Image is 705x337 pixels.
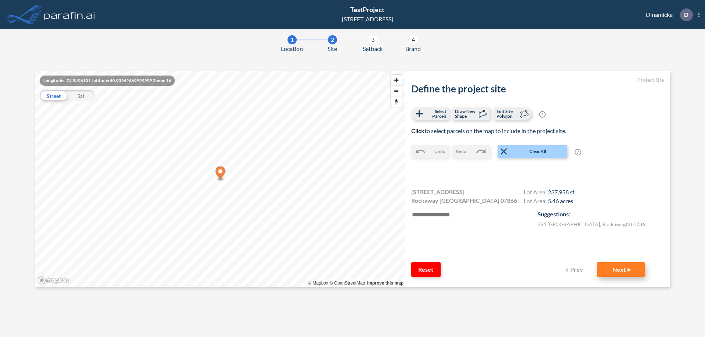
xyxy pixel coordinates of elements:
span: Draw New Shape [455,109,477,118]
div: Map marker [216,166,225,182]
span: ? [539,111,546,118]
div: 1 [288,35,297,44]
div: 4 [409,35,418,44]
span: [STREET_ADDRESS] [411,187,464,196]
span: Edit Site Polygon [496,109,518,118]
h5: Project Site [411,77,664,83]
button: Zoom in [391,75,402,85]
p: Suggestions: [538,210,664,219]
span: Location [281,44,303,53]
a: OpenStreetMap [329,281,365,286]
div: [STREET_ADDRESS] [342,15,393,23]
div: Sat [67,90,95,101]
span: ? [575,149,581,155]
span: Site [328,44,337,53]
button: Redo [452,145,490,158]
div: Dinamicka [635,8,699,21]
h4: Lot Area: [524,188,574,197]
span: Reset bearing to north [391,96,402,107]
a: Mapbox homepage [37,276,70,285]
button: Reset bearing to north [391,96,402,107]
span: 5.46 acres [548,197,573,204]
b: Click [411,127,424,134]
span: Brand [405,44,421,53]
span: Select Parcels [425,109,446,118]
h2: Define the project site [411,83,664,95]
canvas: Map [35,71,405,287]
button: Next [597,262,645,277]
button: Undo [411,145,449,158]
div: 2 [328,35,337,44]
span: Redo [456,148,466,155]
div: Longitude: -74.5496101 Latitude: 40.90962469999999 Zoom: 16 [40,76,175,86]
h4: Lot Area: [524,197,574,206]
label: 321 [GEOGRAPHIC_DATA] , Rockaway , NJ 07866 , US [538,220,651,228]
img: logo [42,7,97,22]
button: Prev [560,262,590,277]
a: Improve this map [367,281,404,286]
span: Setback [363,44,383,53]
button: Zoom out [391,85,402,96]
button: Reset [411,262,441,277]
a: Mapbox [308,281,328,286]
span: to select parcels on the map to include in the project site. [411,127,566,134]
div: Street [40,90,67,101]
div: 3 [368,35,377,44]
button: Clear All [498,145,567,158]
span: Clear All [509,148,567,155]
p: D [684,11,688,18]
span: Undo [434,148,445,155]
span: TestProject [350,6,384,14]
span: Rockaway [GEOGRAPHIC_DATA] 07866 [411,196,517,205]
span: 237,958 sf [548,188,574,195]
